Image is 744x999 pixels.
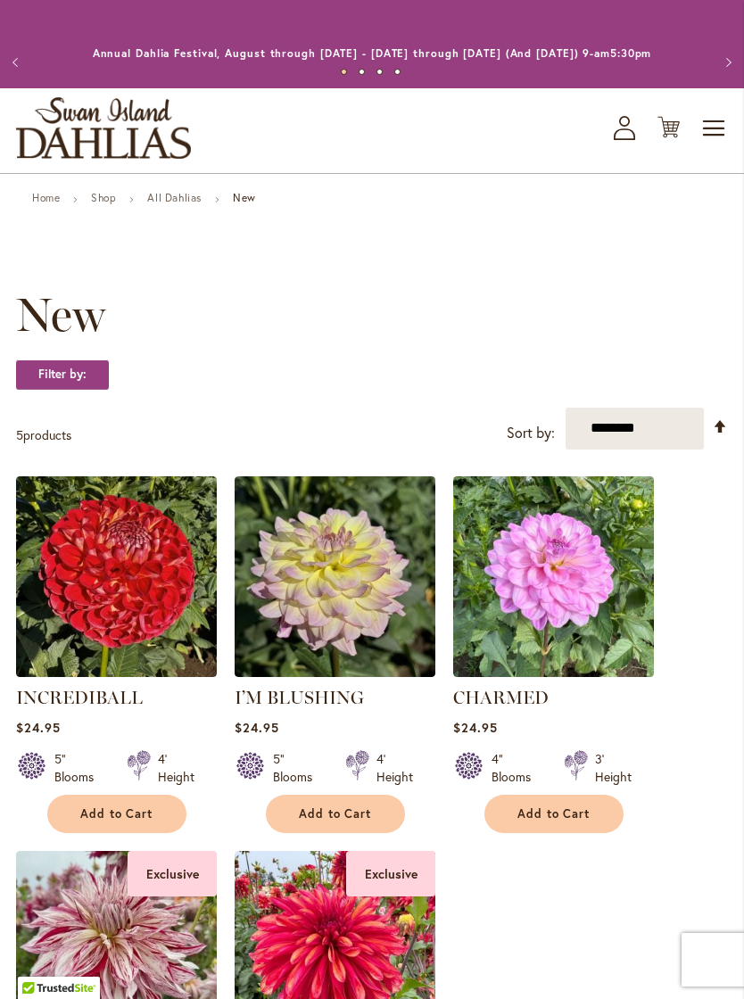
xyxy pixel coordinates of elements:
[32,191,60,204] a: Home
[235,476,435,677] img: I’M BLUSHING
[453,687,549,708] a: CHARMED
[517,806,591,821] span: Add to Cart
[93,46,652,60] a: Annual Dahlia Festival, August through [DATE] - [DATE] through [DATE] (And [DATE]) 9-am5:30pm
[453,476,654,677] img: CHARMED
[359,69,365,75] button: 2 of 4
[453,664,654,681] a: CHARMED
[16,426,23,443] span: 5
[16,288,105,342] span: New
[16,664,217,681] a: Incrediball
[91,191,116,204] a: Shop
[484,795,624,833] button: Add to Cart
[147,191,202,204] a: All Dahlias
[16,97,191,159] a: store logo
[341,69,347,75] button: 1 of 4
[376,750,413,786] div: 4' Height
[16,421,71,450] p: products
[54,750,105,786] div: 5" Blooms
[158,750,194,786] div: 4' Height
[266,795,405,833] button: Add to Cart
[273,750,324,786] div: 5" Blooms
[346,851,435,896] div: Exclusive
[453,719,498,736] span: $24.95
[233,191,256,204] strong: New
[299,806,372,821] span: Add to Cart
[16,719,61,736] span: $24.95
[235,664,435,681] a: I’M BLUSHING
[13,936,63,986] iframe: Launch Accessibility Center
[507,417,555,450] label: Sort by:
[16,687,143,708] a: INCREDIBALL
[376,69,383,75] button: 3 of 4
[708,45,744,80] button: Next
[80,806,153,821] span: Add to Cart
[595,750,632,786] div: 3' Height
[235,719,279,736] span: $24.95
[492,750,542,786] div: 4" Blooms
[235,687,364,708] a: I’M BLUSHING
[394,69,401,75] button: 4 of 4
[16,359,109,390] strong: Filter by:
[47,795,186,833] button: Add to Cart
[128,851,217,896] div: Exclusive
[16,476,217,677] img: Incrediball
